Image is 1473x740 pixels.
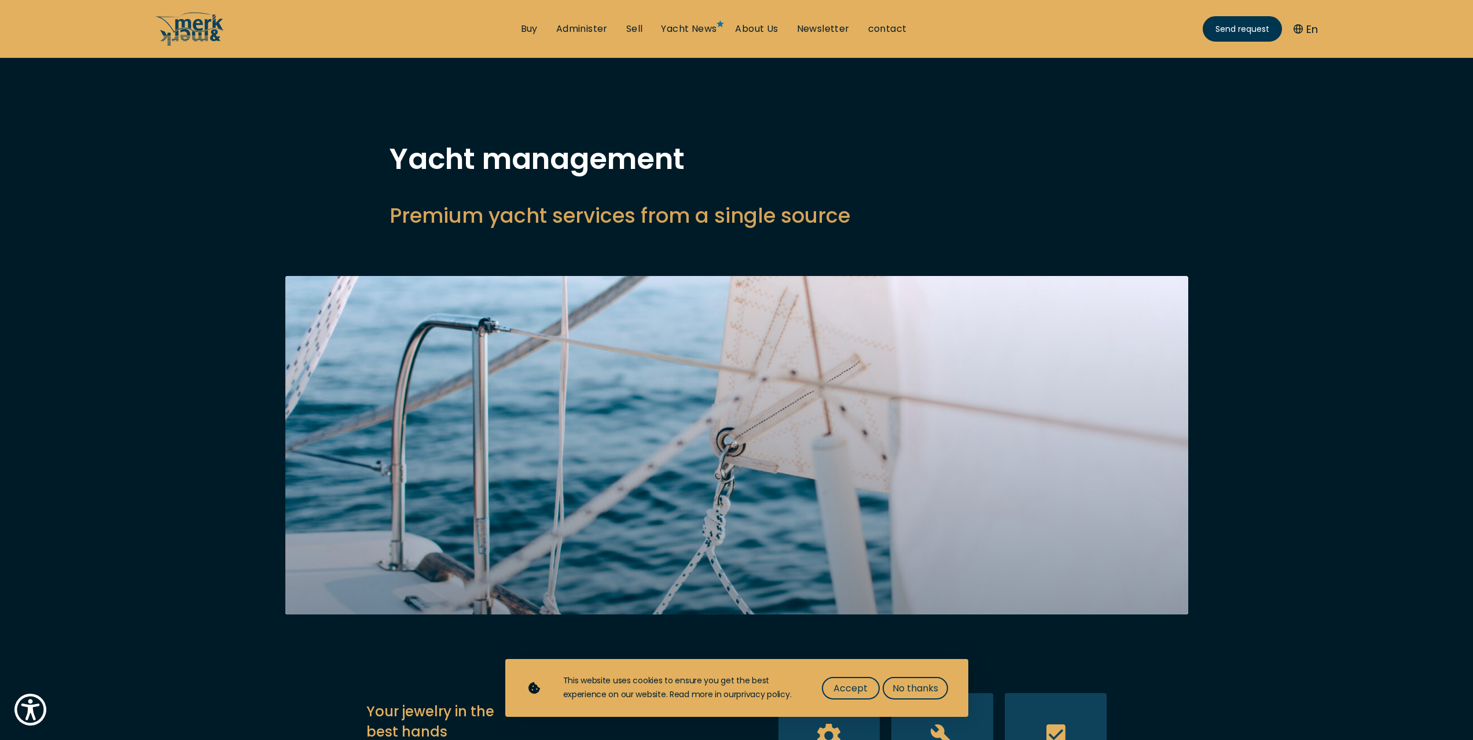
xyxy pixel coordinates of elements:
font: En [1306,22,1318,36]
a: privacy policy [736,689,789,700]
button: No thanks [883,677,948,699]
font: Administer [556,22,608,35]
font: Accept [833,682,868,695]
a: About Us [735,23,778,35]
a: Sell [626,23,643,35]
font: Buy [521,22,538,35]
a: Yacht News [661,23,717,35]
font: This website uses cookies to ensure you get the best experience on our website. Read more in our [563,675,769,700]
font: Send request [1215,23,1269,35]
a: Administer [556,23,608,35]
a: Newsletter [797,23,850,35]
a: Buy [521,23,538,35]
button: Show Accessibility Preferences [12,691,49,728]
a: contact [868,23,907,35]
font: . [790,689,792,700]
a: Send request [1203,16,1282,42]
font: Newsletter [797,22,850,35]
button: En [1294,21,1318,37]
font: Yacht News [661,22,717,35]
button: Accept [822,677,880,699]
font: Premium yacht services from a single source [390,201,850,230]
img: Merk&Merk [285,276,1188,614]
font: contact [868,22,907,35]
font: Yacht management [390,138,685,179]
font: About Us [735,22,778,35]
font: Sell [626,22,643,35]
font: No thanks [892,682,938,695]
